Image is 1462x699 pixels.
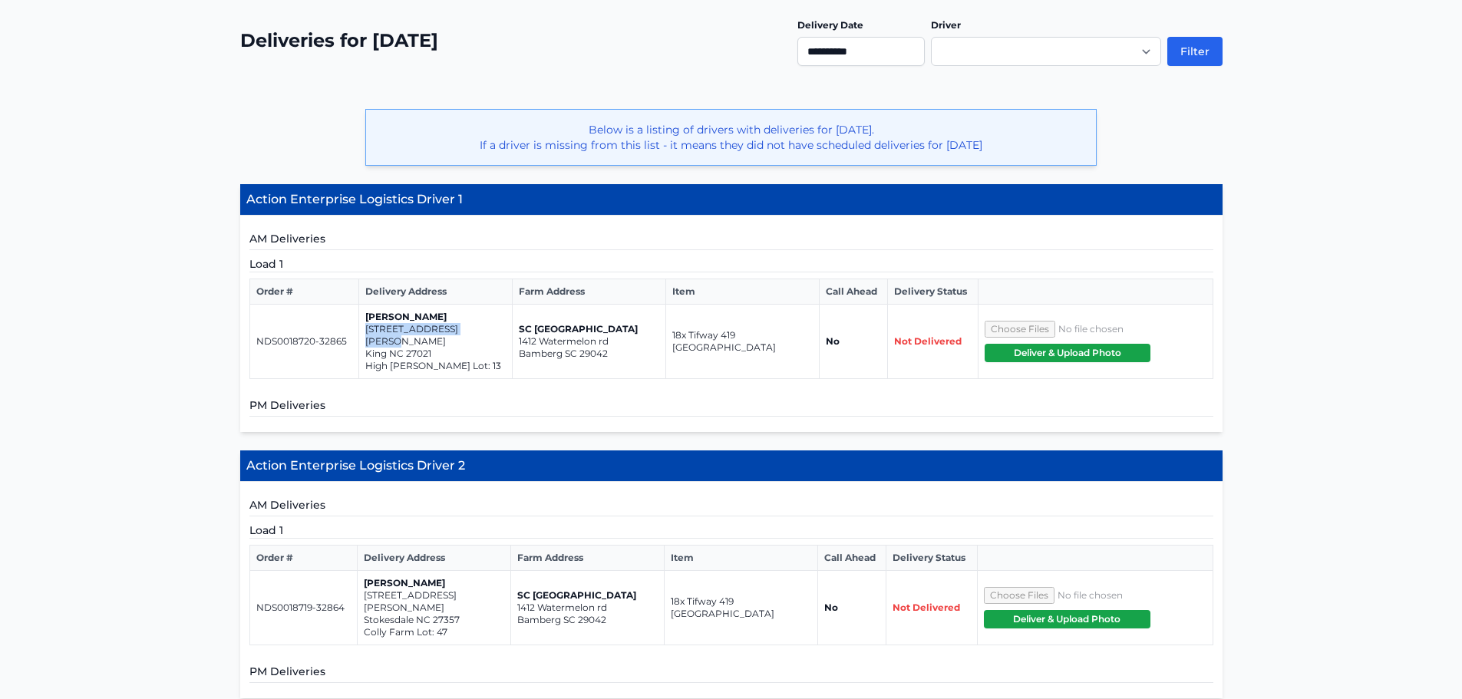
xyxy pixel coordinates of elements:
[666,279,820,305] th: Item
[517,614,658,626] p: Bamberg SC 29042
[797,19,863,31] label: Delivery Date
[985,344,1150,362] button: Deliver & Upload Photo
[256,602,351,614] p: NDS0018719-32864
[887,279,978,305] th: Delivery Status
[365,323,506,348] p: [STREET_ADDRESS][PERSON_NAME]
[364,577,504,589] p: [PERSON_NAME]
[824,602,838,613] strong: No
[519,348,659,360] p: Bamberg SC 29042
[365,311,506,323] p: [PERSON_NAME]
[249,256,1213,272] h5: Load 1
[249,279,359,305] th: Order #
[517,602,658,614] p: 1412 Watermelon rd
[365,348,506,360] p: King NC 27021
[249,546,357,571] th: Order #
[249,397,1213,417] h5: PM Deliveries
[510,546,664,571] th: Farm Address
[886,546,977,571] th: Delivery Status
[519,335,659,348] p: 1412 Watermelon rd
[664,571,817,645] td: 18x Tifway 419 [GEOGRAPHIC_DATA]
[519,323,659,335] p: SC [GEOGRAPHIC_DATA]
[364,614,504,626] p: Stokesdale NC 27357
[664,546,817,571] th: Item
[1167,37,1223,66] button: Filter
[249,664,1213,683] h5: PM Deliveries
[249,231,1213,250] h5: AM Deliveries
[365,360,506,372] p: High [PERSON_NAME] Lot: 13
[357,546,510,571] th: Delivery Address
[364,626,504,638] p: Colly Farm Lot: 47
[359,279,513,305] th: Delivery Address
[984,610,1150,628] button: Deliver & Upload Photo
[817,546,886,571] th: Call Ahead
[666,305,820,379] td: 18x Tifway 419 [GEOGRAPHIC_DATA]
[826,335,840,347] strong: No
[249,497,1213,516] h5: AM Deliveries
[240,450,1223,482] h4: Action Enterprise Logistics Driver 2
[931,19,961,31] label: Driver
[893,602,960,613] span: Not Delivered
[513,279,666,305] th: Farm Address
[240,28,438,53] h2: Deliveries for [DATE]
[249,523,1213,539] h5: Load 1
[517,589,658,602] p: SC [GEOGRAPHIC_DATA]
[894,335,962,347] span: Not Delivered
[378,122,1084,153] p: Below is a listing of drivers with deliveries for [DATE]. If a driver is missing from this list -...
[820,279,888,305] th: Call Ahead
[364,589,504,614] p: [STREET_ADDRESS][PERSON_NAME]
[240,184,1223,216] h4: Action Enterprise Logistics Driver 1
[256,335,353,348] p: NDS0018720-32865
